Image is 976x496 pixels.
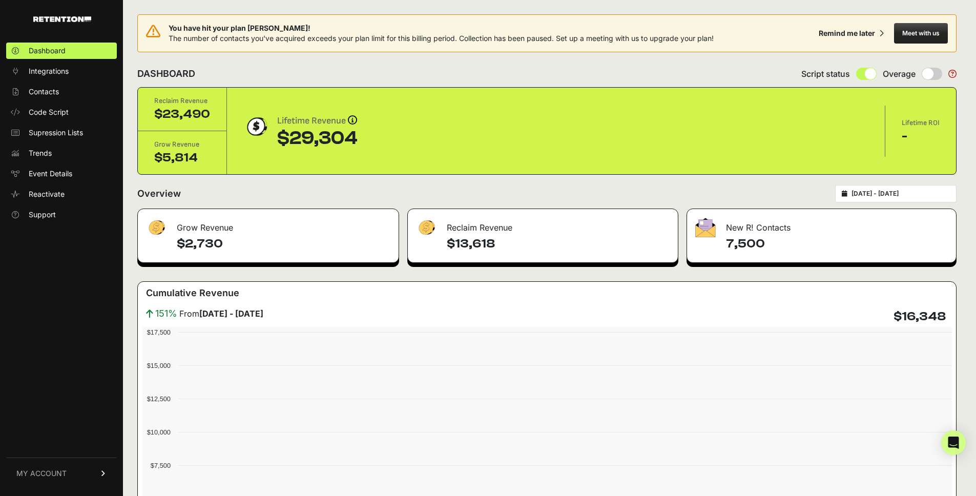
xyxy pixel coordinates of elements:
[151,462,171,469] text: $7,500
[29,128,83,138] span: Supression Lists
[6,104,117,120] a: Code Script
[6,63,117,79] a: Integrations
[146,218,167,238] img: fa-dollar-13500eef13a19c4ab2b9ed9ad552e47b0d9fc28b02b83b90ba0e00f96d6372e9.png
[29,66,69,76] span: Integrations
[29,87,59,97] span: Contacts
[6,166,117,182] a: Event Details
[29,107,69,117] span: Code Script
[277,128,358,149] div: $29,304
[6,206,117,223] a: Support
[137,187,181,201] h2: Overview
[416,218,437,238] img: fa-dollar-13500eef13a19c4ab2b9ed9ad552e47b0d9fc28b02b83b90ba0e00f96d6372e9.png
[29,169,72,179] span: Event Details
[147,362,171,369] text: $15,000
[447,236,670,252] h4: $13,618
[147,328,171,336] text: $17,500
[146,286,239,300] h3: Cumulative Revenue
[6,125,117,141] a: Supression Lists
[138,209,399,240] div: Grow Revenue
[154,139,210,150] div: Grow Revenue
[894,23,948,44] button: Meet with us
[16,468,67,479] span: MY ACCOUNT
[29,148,52,158] span: Trends
[6,458,117,489] a: MY ACCOUNT
[147,395,171,403] text: $12,500
[726,236,948,252] h4: 7,500
[155,306,177,321] span: 151%
[169,34,714,43] span: The number of contacts you've acquired exceeds your plan limit for this billing period. Collectio...
[6,145,117,161] a: Trends
[801,68,850,80] span: Script status
[815,24,888,43] button: Remind me later
[243,114,269,139] img: dollar-coin-05c43ed7efb7bc0c12610022525b4bbbb207c7efeef5aecc26f025e68dcafac9.png
[29,46,66,56] span: Dashboard
[147,428,171,436] text: $10,000
[408,209,678,240] div: Reclaim Revenue
[902,118,940,128] div: Lifetime ROI
[6,84,117,100] a: Contacts
[6,186,117,202] a: Reactivate
[154,106,210,122] div: $23,490
[902,128,940,144] div: -
[177,236,390,252] h4: $2,730
[154,96,210,106] div: Reclaim Revenue
[169,23,714,33] span: You have hit your plan [PERSON_NAME]!
[687,209,956,240] div: New R! Contacts
[33,16,91,22] img: Retention.com
[154,150,210,166] div: $5,814
[29,210,56,220] span: Support
[894,308,946,325] h4: $16,348
[883,68,916,80] span: Overage
[695,218,716,237] img: fa-envelope-19ae18322b30453b285274b1b8af3d052b27d846a4fbe8435d1a52b978f639a2.png
[199,308,263,319] strong: [DATE] - [DATE]
[137,67,195,81] h2: DASHBOARD
[941,430,966,455] div: Open Intercom Messenger
[819,28,875,38] div: Remind me later
[179,307,263,320] span: From
[6,43,117,59] a: Dashboard
[29,189,65,199] span: Reactivate
[277,114,358,128] div: Lifetime Revenue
